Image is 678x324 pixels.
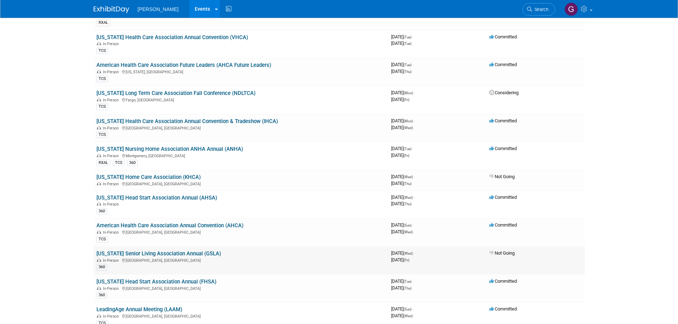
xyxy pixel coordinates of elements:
span: (Thu) [404,182,411,186]
a: LeadingAge Annual Meeting (LAAM) [96,306,182,313]
div: TCS [96,132,108,138]
div: TCS [113,160,125,166]
span: (Tue) [404,147,411,151]
a: [US_STATE] Head Start Association Annual (FHSA) [96,278,216,285]
div: TCS [96,103,108,110]
span: [DATE] [391,41,411,46]
span: Committed [489,278,517,284]
span: [DATE] [391,250,415,256]
div: [GEOGRAPHIC_DATA], [GEOGRAPHIC_DATA] [96,313,385,319]
img: In-Person Event [97,182,101,185]
span: (Thu) [404,286,411,290]
span: (Fri) [404,154,409,158]
a: [US_STATE] Health Care Association Annual Convention & Tradeshow (IHCA) [96,118,278,124]
span: [DATE] [391,146,414,151]
span: - [414,90,415,95]
span: (Thu) [404,202,411,206]
span: [DATE] [391,34,414,39]
span: - [414,250,415,256]
a: [US_STATE] Senior Living Association Annual (GSLA) [96,250,221,257]
span: [DATE] [391,278,414,284]
span: [DATE] [391,222,414,228]
span: - [412,278,414,284]
a: Search [522,3,555,16]
span: Not Going [489,250,515,256]
div: 360 [96,292,107,298]
span: Committed [489,34,517,39]
span: [DATE] [391,153,409,158]
span: [DATE] [391,195,415,200]
div: [GEOGRAPHIC_DATA], [GEOGRAPHIC_DATA] [96,181,385,186]
span: Not Going [489,174,515,179]
div: RXAL [96,20,110,26]
div: [GEOGRAPHIC_DATA], [GEOGRAPHIC_DATA] [96,257,385,263]
span: [DATE] [391,174,415,179]
a: [US_STATE] Health Care Association Annual Convention (VHCA) [96,34,248,41]
span: In-Person [103,98,121,102]
span: Search [532,7,548,12]
span: (Sun) [404,307,411,311]
span: Committed [489,195,517,200]
img: In-Person Event [97,202,101,206]
span: In-Person [103,230,121,235]
span: [DATE] [391,125,413,130]
span: - [414,195,415,200]
div: TCS [96,76,108,82]
span: (Tue) [404,280,411,283]
div: 360 [96,208,107,214]
span: (Mon) [404,91,413,95]
span: (Tue) [404,42,411,46]
span: (Wed) [404,126,413,130]
span: In-Person [103,286,121,291]
span: [DATE] [391,181,411,186]
span: (Fri) [404,258,409,262]
img: In-Person Event [97,230,101,234]
img: In-Person Event [97,70,101,73]
span: [DATE] [391,69,411,74]
div: [GEOGRAPHIC_DATA], [GEOGRAPHIC_DATA] [96,125,385,131]
img: In-Person Event [97,98,101,101]
span: [DATE] [391,97,409,102]
span: Committed [489,146,517,151]
img: Greg Friesen [564,2,578,16]
span: - [414,118,415,123]
span: [PERSON_NAME] [138,6,179,12]
span: In-Person [103,70,121,74]
img: In-Person Event [97,42,101,45]
div: Montgomery, [GEOGRAPHIC_DATA] [96,153,385,158]
div: [GEOGRAPHIC_DATA], [GEOGRAPHIC_DATA] [96,229,385,235]
span: Committed [489,306,517,312]
a: American Health Care Association Future Leaders (AHCA Future Leaders) [96,62,271,68]
span: In-Person [103,202,121,207]
span: In-Person [103,258,121,263]
div: RXAL [96,160,110,166]
span: [DATE] [391,313,413,318]
div: Fargo, [GEOGRAPHIC_DATA] [96,97,385,102]
span: [DATE] [391,285,411,291]
img: In-Person Event [97,126,101,129]
span: [DATE] [391,257,409,262]
a: [US_STATE] Home Care Association (KHCA) [96,174,201,180]
span: (Thu) [404,70,411,74]
span: (Wed) [404,230,413,234]
span: - [412,34,414,39]
div: [US_STATE], [GEOGRAPHIC_DATA] [96,69,385,74]
img: In-Person Event [97,286,101,290]
span: In-Person [103,126,121,131]
span: - [412,62,414,67]
div: TCS [96,236,108,243]
span: (Wed) [404,314,413,318]
span: - [412,146,414,151]
span: In-Person [103,154,121,158]
span: [DATE] [391,229,413,234]
img: In-Person Event [97,314,101,318]
span: In-Person [103,14,121,18]
span: Committed [489,62,517,67]
div: 360 [127,160,138,166]
span: [DATE] [391,118,415,123]
img: In-Person Event [97,258,101,262]
span: [DATE] [391,90,415,95]
a: [US_STATE] Head Start Association Annual (AHSA) [96,195,217,201]
span: - [414,174,415,179]
div: TCS [96,48,108,54]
